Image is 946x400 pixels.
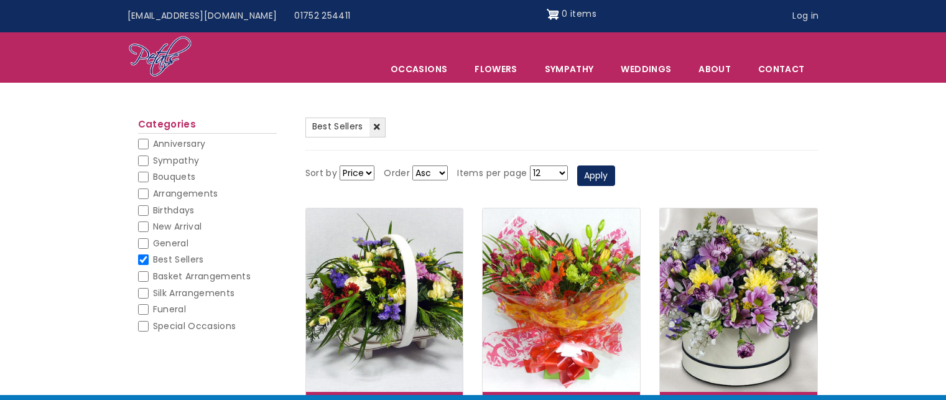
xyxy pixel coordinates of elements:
[306,208,463,392] img: Enchanted Basket
[128,35,192,79] img: Home
[153,170,196,183] span: Bouquets
[461,56,530,82] a: Flowers
[532,56,607,82] a: Sympathy
[378,56,460,82] span: Occasions
[153,303,186,315] span: Funeral
[685,56,744,82] a: About
[153,270,251,282] span: Basket Arrangements
[305,166,337,181] label: Sort by
[153,204,195,216] span: Birthdays
[745,56,817,82] a: Contact
[562,7,596,20] span: 0 items
[312,120,363,133] span: Best Sellers
[577,165,615,187] button: Apply
[153,137,206,150] span: Anniversary
[119,4,286,28] a: [EMAIL_ADDRESS][DOMAIN_NAME]
[547,4,559,24] img: Shopping cart
[153,253,204,266] span: Best Sellers
[153,320,236,332] span: Special Occasions
[153,237,188,249] span: General
[285,4,359,28] a: 01752 254411
[660,208,817,392] img: Hat Box Arrangement
[384,166,410,181] label: Order
[138,119,277,134] h2: Categories
[457,166,527,181] label: Items per page
[153,287,235,299] span: Silk Arrangements
[153,187,218,200] span: Arrangements
[547,4,596,24] a: Shopping cart 0 items
[608,56,684,82] span: Weddings
[305,118,386,137] a: Best Sellers
[483,208,640,392] img: FireCracker
[153,220,202,233] span: New Arrival
[153,154,200,167] span: Sympathy
[784,4,827,28] a: Log in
